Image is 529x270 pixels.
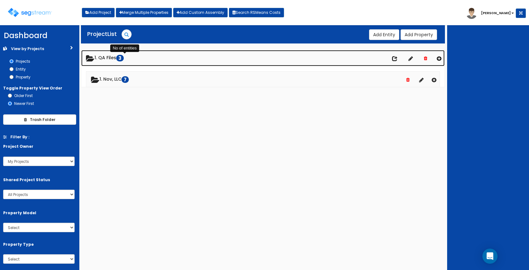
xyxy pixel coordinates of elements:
input: Newer First [8,101,12,106]
span: 7 [122,76,129,83]
div: Open Intercom Messenger [482,249,498,264]
small: Projects [16,59,30,64]
b: [PERSON_NAME] [481,11,511,15]
button: Merge Multiple Properties [116,8,172,17]
a: Trash Folder [3,114,76,125]
input: Property [9,75,14,79]
input: search project, entity, property [122,30,141,40]
div: No of entities [110,44,139,52]
label: Shared Project Status [3,177,50,182]
label: Project Owner [3,144,33,149]
span: Project [87,30,107,38]
a: Add Custom Assembly [173,8,228,17]
input: Older First [8,94,12,98]
a: 1. QA Files3No of entities [81,50,445,66]
label: Property Model [3,210,36,215]
small: Older First [14,93,33,98]
button: Add Project [82,8,115,17]
input: Projects [9,59,14,63]
small: Property [16,75,31,80]
button: Add Entity [369,29,399,40]
div: View by Projects [11,46,55,51]
input: Entity [9,67,14,71]
small: Newer First [14,101,34,106]
span: 3 [116,55,124,61]
img: logo.png [8,8,52,17]
h3: Dashboard [4,32,79,40]
small: Entity [16,67,26,72]
button: Search RSMeans Costs [229,8,284,17]
h4: List [87,31,442,37]
label: Toggle Property View Order [3,85,62,91]
label: Property Type [3,242,34,247]
a: 1. Nov, LLC7 [86,72,440,88]
span: Move To Trash [406,78,410,82]
a: Share QA Files [392,56,397,62]
button: Add Property [401,29,437,40]
img: avatar.png [466,8,477,19]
